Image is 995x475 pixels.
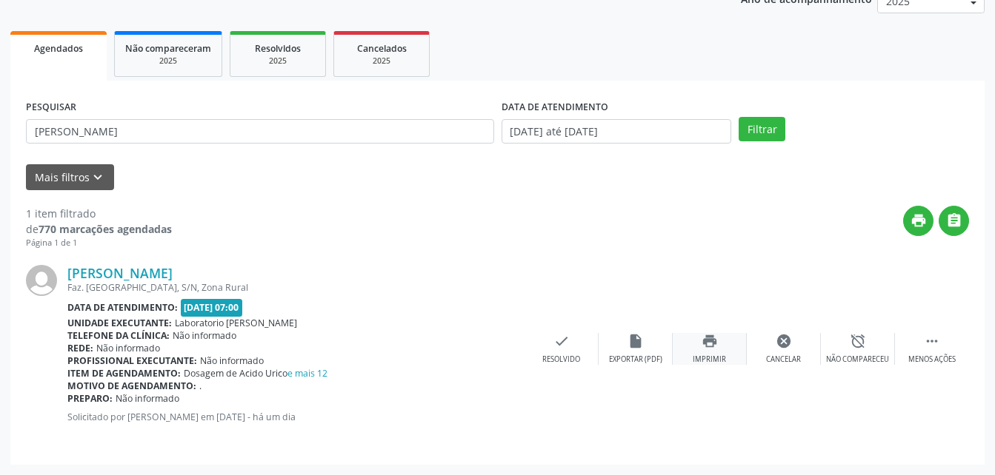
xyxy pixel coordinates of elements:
[116,392,179,405] span: Não informado
[96,342,160,354] span: Não informado
[908,354,956,365] div: Menos ações
[173,329,236,342] span: Não informado
[67,281,525,294] div: Faz. [GEOGRAPHIC_DATA], S/N, Zona Rural
[826,354,889,365] div: Não compareceu
[26,221,172,237] div: de
[502,119,732,144] input: Selecione um intervalo
[67,392,113,405] b: Preparo:
[34,42,83,55] span: Agendados
[241,55,315,67] div: 2025
[26,164,114,190] button: Mais filtroskeyboard_arrow_down
[255,42,301,55] span: Resolvidos
[67,301,178,314] b: Data de atendimento:
[175,317,297,329] span: Laboratorio [PERSON_NAME]
[26,237,172,249] div: Página 1 de 1
[939,206,969,236] button: 
[67,411,525,423] p: Solicitado por [PERSON_NAME] em [DATE] - há um dia
[702,333,718,349] i: print
[26,265,57,296] img: img
[287,367,327,380] a: e mais 12
[67,265,173,281] a: [PERSON_NAME]
[90,169,106,186] i: keyboard_arrow_down
[26,119,494,144] input: Nome, CNS
[67,329,170,342] b: Telefone da clínica:
[200,354,264,367] span: Não informado
[67,354,197,367] b: Profissional executante:
[946,212,962,229] i: 
[903,206,934,236] button: print
[67,380,196,392] b: Motivo de agendamento:
[766,354,801,365] div: Cancelar
[502,96,608,119] label: DATA DE ATENDIMENTO
[184,367,327,380] span: Dosagem de Acido Urico
[693,354,726,365] div: Imprimir
[628,333,644,349] i: insert_drive_file
[776,333,792,349] i: cancel
[67,342,93,354] b: Rede:
[199,380,202,392] span: .
[26,206,172,221] div: 1 item filtrado
[26,96,76,119] label: PESQUISAR
[609,354,662,365] div: Exportar (PDF)
[67,317,172,329] b: Unidade executante:
[181,299,243,316] span: [DATE] 07:00
[553,333,570,349] i: check
[911,212,927,229] i: print
[345,55,419,67] div: 2025
[67,367,181,380] b: Item de agendamento:
[739,117,785,142] button: Filtrar
[542,354,580,365] div: Resolvido
[924,333,940,349] i: 
[39,222,172,236] strong: 770 marcações agendadas
[357,42,407,55] span: Cancelados
[125,42,211,55] span: Não compareceram
[850,333,866,349] i: alarm_off
[125,55,211,67] div: 2025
